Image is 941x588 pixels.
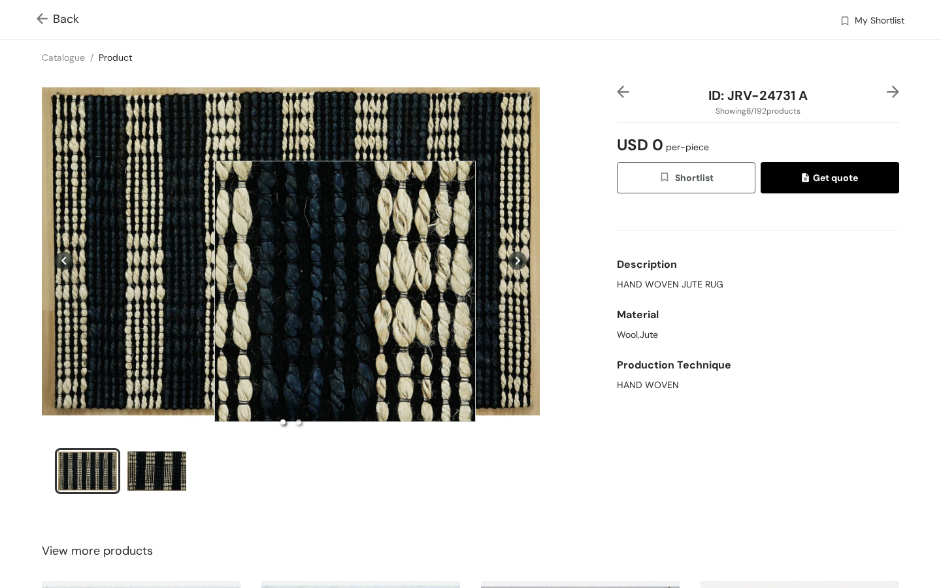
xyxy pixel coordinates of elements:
[617,252,899,278] div: Description
[42,52,85,63] a: Catalogue
[617,162,755,193] button: wishlistShortlist
[617,86,629,98] img: left
[37,13,53,27] img: Go back
[887,86,899,98] img: right
[617,378,899,392] div: HAND WOVEN
[55,448,120,494] li: slide item 1
[761,162,899,193] button: quoteGet quote
[802,171,858,185] span: Get quote
[617,302,899,328] div: Material
[42,542,153,560] span: View more products
[617,352,899,378] div: Production Technique
[708,87,808,104] span: ID: JRV-24731 A
[659,171,674,186] img: wishlist
[90,52,93,63] span: /
[617,128,709,162] span: USD 0
[296,419,301,425] li: slide item 2
[99,52,132,63] a: Product
[663,141,709,153] span: per-piece
[839,15,851,29] img: wishlist
[802,173,813,185] img: quote
[855,14,904,29] span: My Shortlist
[617,328,899,342] div: Wool,Jute
[659,171,713,186] span: Shortlist
[124,448,190,494] li: slide item 2
[280,419,286,425] li: slide item 1
[617,278,723,291] span: HAND WOVEN JUTE RUG
[37,10,79,28] span: Back
[716,105,801,117] span: Showing 8 / 192 products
